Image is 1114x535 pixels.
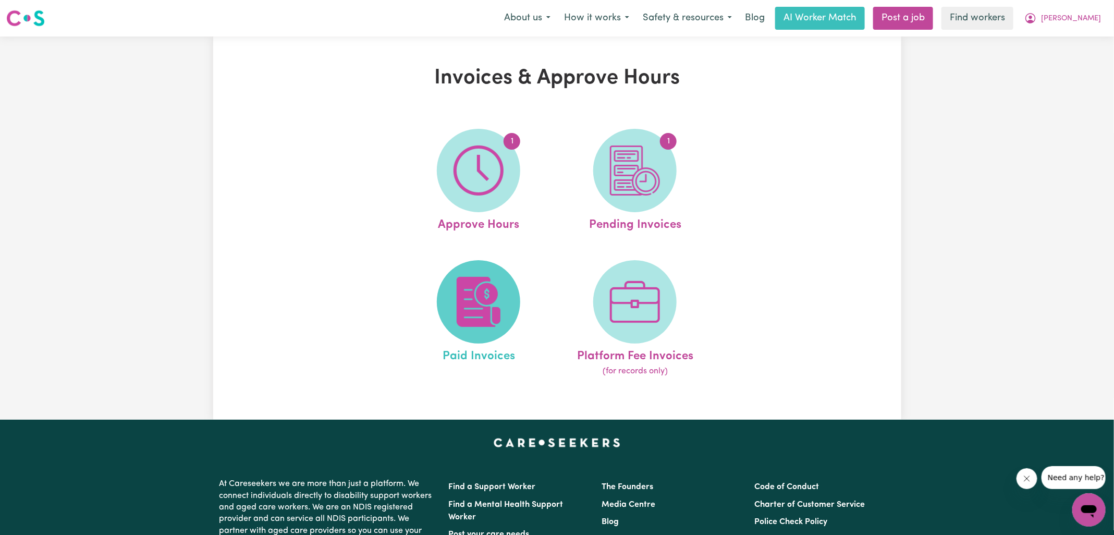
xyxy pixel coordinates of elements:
a: Paid Invoices [403,260,554,378]
a: Platform Fee Invoices(for records only) [560,260,710,378]
button: How it works [557,7,636,29]
a: Find workers [941,7,1013,30]
span: 1 [660,133,677,150]
iframe: Button to launch messaging window [1072,493,1106,527]
span: 1 [504,133,520,150]
span: [PERSON_NAME] [1041,13,1101,25]
img: Careseekers logo [6,9,45,28]
a: Pending Invoices [560,129,710,234]
a: AI Worker Match [775,7,865,30]
a: Media Centre [602,501,655,509]
a: Police Check Policy [754,518,827,526]
a: Careseekers home page [494,439,620,447]
a: Approve Hours [403,129,554,234]
a: Charter of Customer Service [754,501,865,509]
a: Post a job [873,7,933,30]
a: Find a Support Worker [449,483,536,491]
a: Blog [739,7,771,30]
button: Safety & resources [636,7,739,29]
span: Platform Fee Invoices [577,344,693,366]
button: About us [497,7,557,29]
a: Careseekers logo [6,6,45,30]
a: Code of Conduct [754,483,819,491]
span: (for records only) [603,365,668,378]
iframe: Message from company [1042,466,1106,489]
h1: Invoices & Approve Hours [334,66,780,91]
span: Pending Invoices [589,212,681,234]
iframe: Close message [1017,468,1037,489]
span: Approve Hours [438,212,519,234]
span: Paid Invoices [443,344,515,366]
a: The Founders [602,483,653,491]
button: My Account [1018,7,1108,29]
a: Blog [602,518,619,526]
a: Find a Mental Health Support Worker [449,501,564,521]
